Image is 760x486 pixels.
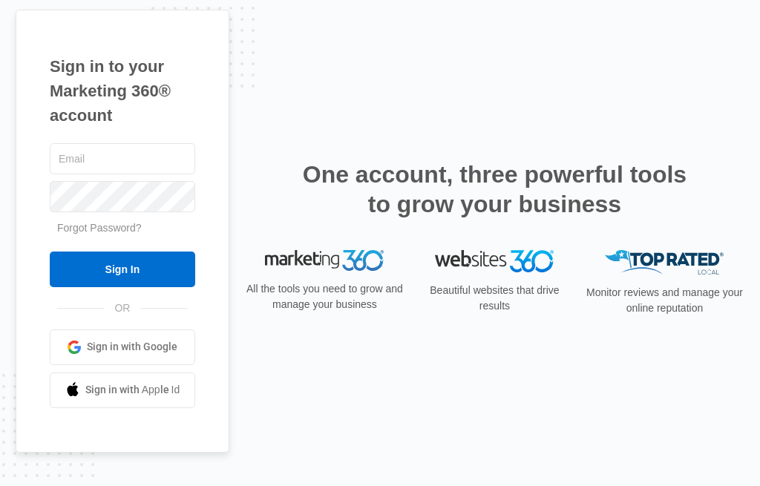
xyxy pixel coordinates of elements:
img: Marketing 360 [265,250,384,271]
img: Websites 360 [435,250,554,272]
span: Sign in with Apple Id [85,382,180,398]
h2: One account, three powerful tools to grow your business [298,160,691,219]
a: Sign in with Apple Id [50,372,195,408]
input: Email [50,143,195,174]
p: Beautiful websites that drive results [415,283,574,314]
a: Sign in with Google [50,329,195,365]
a: Forgot Password? [57,222,142,234]
p: Monitor reviews and manage your online reputation [585,285,744,316]
span: OR [104,301,140,316]
span: Sign in with Google [87,339,177,355]
p: All the tools you need to grow and manage your business [245,281,404,312]
h1: Sign in to your Marketing 360® account [50,54,195,128]
input: Sign In [50,252,195,287]
img: Top Rated Local [605,250,724,275]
